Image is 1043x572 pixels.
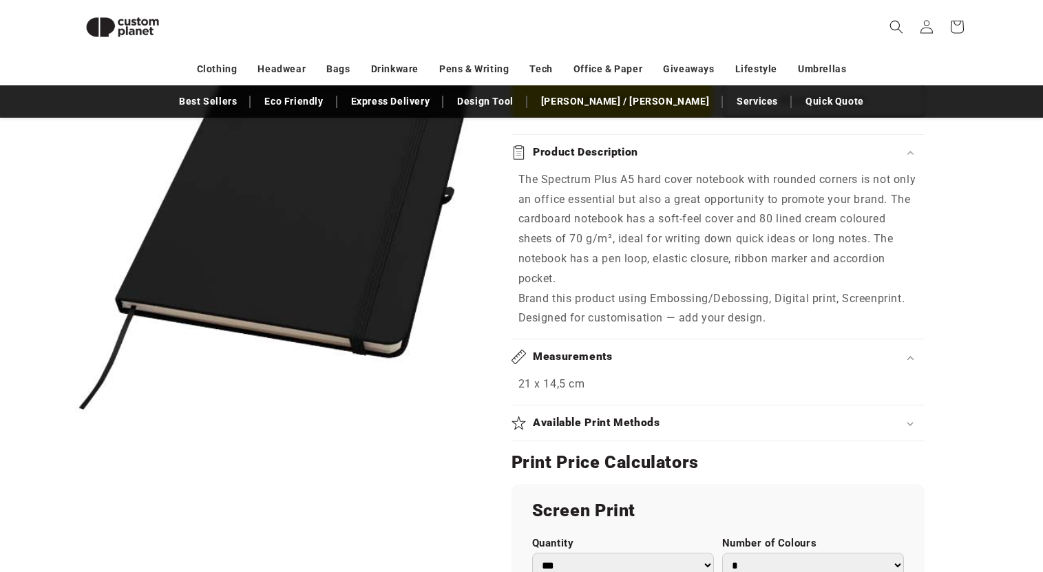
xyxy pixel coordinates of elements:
a: Lifestyle [735,57,777,81]
h2: Available Print Methods [533,416,660,430]
a: Services [730,89,785,114]
media-gallery: Gallery Viewer [74,21,477,423]
summary: Search [881,12,912,42]
img: Custom Planet [74,6,171,49]
a: Design Tool [450,89,520,114]
p: The Spectrum Plus A5 hard cover notebook with rounded corners is not only an office essential but... [518,170,918,289]
summary: Available Print Methods [512,405,925,441]
h2: Product Description [533,145,638,160]
label: Number of Colours [722,537,904,550]
a: Umbrellas [798,57,846,81]
h2: Measurements [533,350,613,364]
a: Office & Paper [573,57,642,81]
p: 21 x 14,5 cm [518,374,918,394]
summary: Product Description [512,135,925,170]
a: Headwear [257,57,306,81]
a: [PERSON_NAME] / [PERSON_NAME] [534,89,716,114]
summary: Measurements [512,339,925,374]
a: Best Sellers [172,89,244,114]
a: Pens & Writing [439,57,509,81]
h2: Screen Print [532,500,904,522]
a: Eco Friendly [257,89,330,114]
a: Express Delivery [344,89,437,114]
a: Bags [326,57,350,81]
h2: Print Price Calculators [512,452,925,474]
a: Drinkware [371,57,419,81]
a: Giveaways [663,57,714,81]
div: Brand this product using Embossing/Debossing, Digital print, Screenprint. Designed for customisat... [512,170,925,328]
a: Clothing [197,57,238,81]
a: Quick Quote [799,89,871,114]
iframe: Chat Widget [807,423,1043,572]
label: Quantity [532,537,714,550]
a: Tech [529,57,552,81]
